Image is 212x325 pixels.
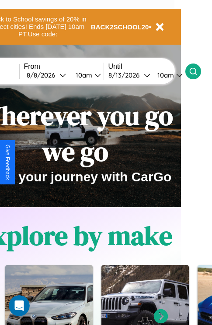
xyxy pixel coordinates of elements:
iframe: Intercom live chat [9,295,30,316]
div: 8 / 13 / 2026 [108,71,144,79]
div: Give Feedback [4,145,10,180]
b: BACK2SCHOOL20 [91,23,149,31]
button: 10am [69,71,104,80]
div: 8 / 8 / 2026 [27,71,59,79]
label: Until [108,63,185,71]
div: 10am [153,71,176,79]
div: 10am [71,71,94,79]
button: 8/8/2026 [24,71,69,80]
button: 10am [150,71,185,80]
label: From [24,63,104,71]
